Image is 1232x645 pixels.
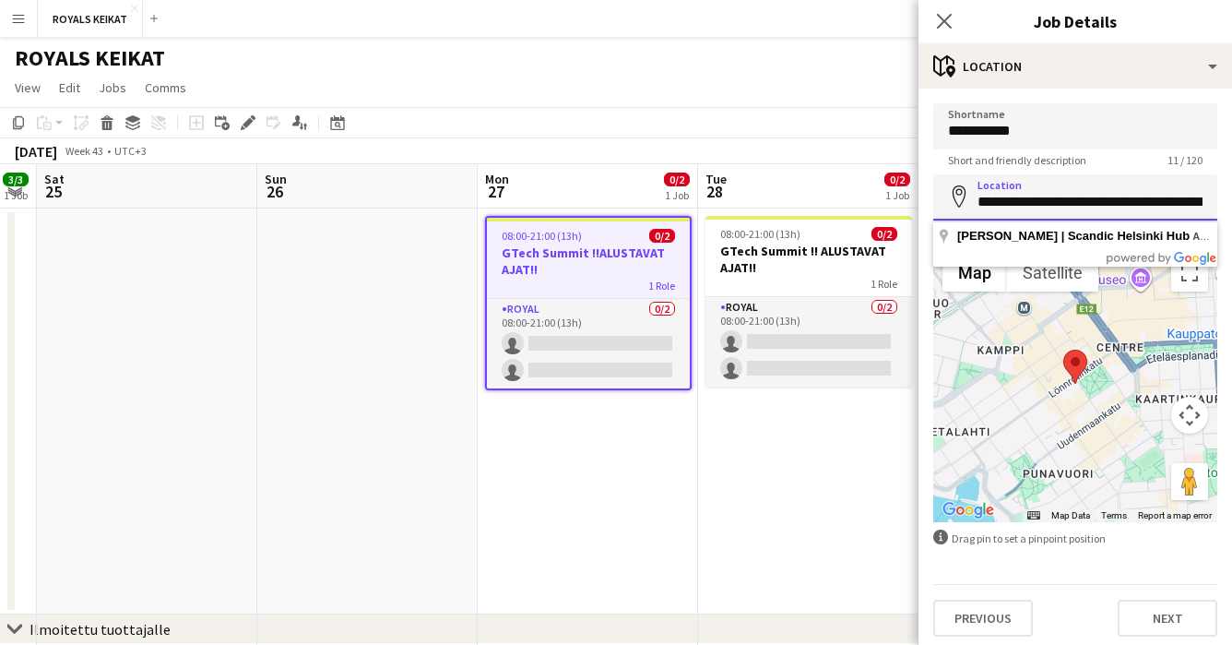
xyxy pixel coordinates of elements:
[938,498,999,522] img: Google
[99,79,126,96] span: Jobs
[938,498,999,522] a: Open this area in Google Maps (opens a new window)
[648,279,675,293] span: 1 Role
[871,277,897,291] span: 1 Role
[485,171,509,187] span: Mon
[1171,255,1208,292] button: Toggle fullscreen view
[15,44,165,72] h1: ROYALS KEIKAT
[482,181,509,202] span: 27
[91,76,134,100] a: Jobs
[884,173,910,186] span: 0/2
[918,44,1232,89] div: Location
[59,79,80,96] span: Edit
[957,229,1190,243] span: [PERSON_NAME] | Scandic Helsinki Hub
[41,181,65,202] span: 25
[114,144,147,158] div: UTC+3
[885,188,909,202] div: 1 Job
[665,188,689,202] div: 1 Job
[145,79,186,96] span: Comms
[1051,509,1090,522] button: Map Data
[1118,600,1217,637] button: Next
[703,181,727,202] span: 28
[7,76,48,100] a: View
[705,297,912,387] app-card-role: Royal0/208:00-21:00 (13h)
[61,144,107,158] span: Week 43
[1153,153,1217,167] span: 11 / 120
[942,255,1007,292] button: Show street map
[44,171,65,187] span: Sat
[933,530,1217,547] div: Drag pin to set a pinpoint position
[705,171,727,187] span: Tue
[918,9,1232,33] h3: Job Details
[265,171,287,187] span: Sun
[3,173,29,186] span: 3/3
[933,600,1033,637] button: Previous
[1027,509,1040,522] button: Keyboard shortcuts
[485,216,692,390] app-job-card: 08:00-21:00 (13h)0/2GTech Summit !!ALUSTAVAT AJAT!!1 RoleRoyal0/208:00-21:00 (13h)
[705,216,912,387] app-job-card: 08:00-21:00 (13h)0/2GTech Summit !! ALUSTAVAT AJAT!!1 RoleRoyal0/208:00-21:00 (13h)
[52,76,88,100] a: Edit
[262,181,287,202] span: 26
[1138,510,1212,520] a: Report a map error
[137,76,194,100] a: Comms
[871,227,897,241] span: 0/2
[38,1,143,37] button: ROYALS KEIKAT
[487,245,690,278] h3: GTech Summit !!ALUSTAVAT AJAT!!
[502,229,582,243] span: 08:00-21:00 (13h)
[15,142,57,161] div: [DATE]
[649,229,675,243] span: 0/2
[4,188,28,202] div: 1 Job
[1171,397,1208,434] button: Map camera controls
[1101,510,1127,520] a: Terms (opens in new tab)
[15,79,41,96] span: View
[30,620,171,639] div: Ilmoitettu tuottajalle
[720,227,800,241] span: 08:00-21:00 (13h)
[1171,463,1208,500] button: Drag Pegman onto the map to open Street View
[705,243,912,276] h3: GTech Summit !! ALUSTAVAT AJAT!!
[487,299,690,388] app-card-role: Royal0/208:00-21:00 (13h)
[1007,255,1098,292] button: Show satellite imagery
[664,173,690,186] span: 0/2
[933,153,1101,167] span: Short and friendly description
